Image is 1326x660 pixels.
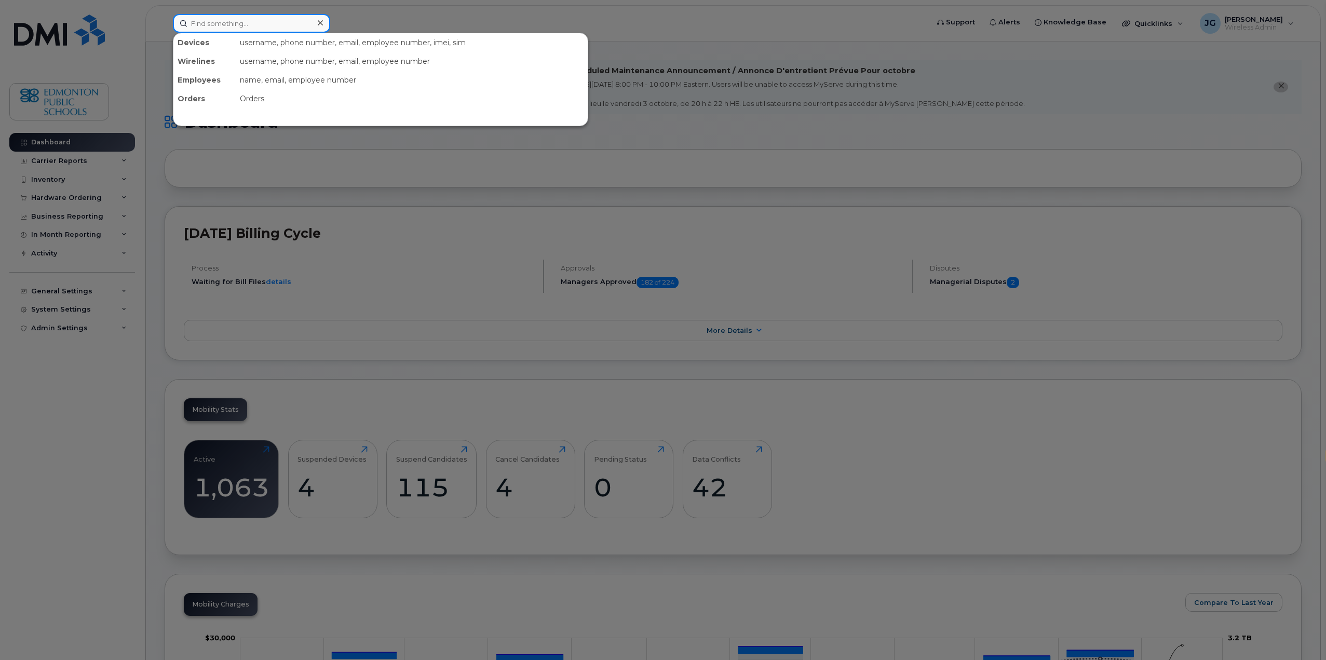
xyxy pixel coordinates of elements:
[236,33,588,52] div: username, phone number, email, employee number, imei, sim
[236,89,588,108] div: Orders
[173,71,236,89] div: Employees
[173,33,236,52] div: Devices
[173,52,236,71] div: Wirelines
[173,89,236,108] div: Orders
[236,71,588,89] div: name, email, employee number
[236,52,588,71] div: username, phone number, email, employee number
